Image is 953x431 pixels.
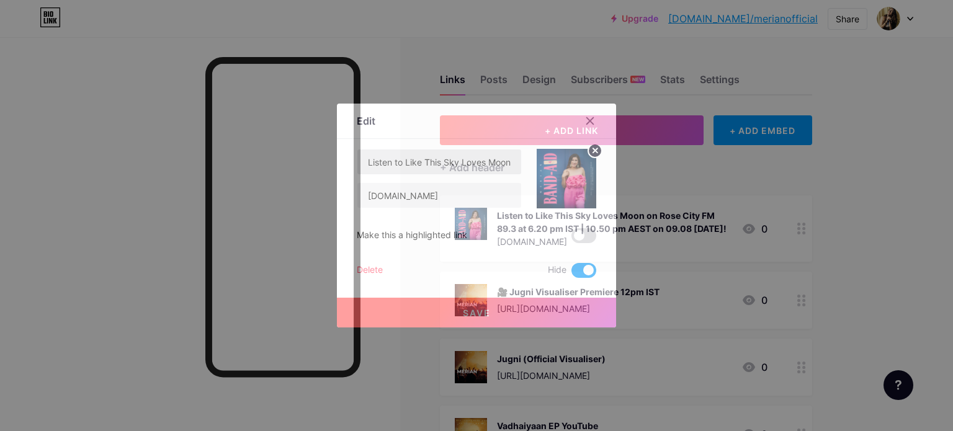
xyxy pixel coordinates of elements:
[537,149,596,208] img: link_thumbnail
[357,149,521,174] input: Title
[463,308,491,318] span: Save
[548,263,566,278] span: Hide
[357,263,383,278] div: Delete
[337,298,616,327] button: Save
[357,183,521,208] input: URL
[357,113,375,128] div: Edit
[357,228,467,243] div: Make this a highlighted link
